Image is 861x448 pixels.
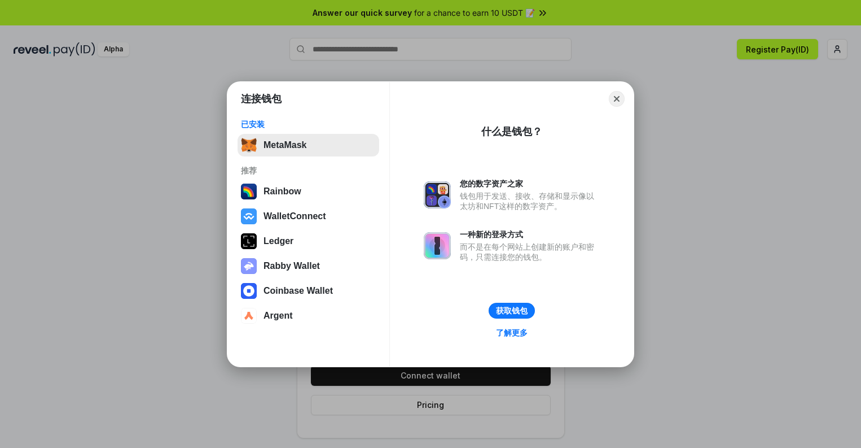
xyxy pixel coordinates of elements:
button: Argent [238,305,379,327]
button: MetaMask [238,134,379,156]
img: svg+xml,%3Csvg%20width%3D%2228%22%20height%3D%2228%22%20viewBox%3D%220%200%2028%2028%22%20fill%3D... [241,208,257,224]
div: 而不是在每个网站上创建新的账户和密码，只需连接您的钱包。 [460,242,600,262]
div: Ledger [263,236,293,246]
img: svg+xml,%3Csvg%20xmlns%3D%22http%3A%2F%2Fwww.w3.org%2F2000%2Fsvg%22%20fill%3D%22none%22%20viewBox... [424,181,451,208]
img: svg+xml,%3Csvg%20fill%3D%22none%22%20height%3D%2233%22%20viewBox%3D%220%200%2035%2033%22%20width%... [241,137,257,153]
div: 推荐 [241,166,376,176]
div: Coinbase Wallet [263,286,333,296]
div: 您的数字资产之家 [460,179,600,189]
div: 了解更多 [496,328,528,338]
div: Argent [263,311,293,321]
button: Rainbow [238,180,379,203]
a: 了解更多 [489,325,534,340]
img: svg+xml,%3Csvg%20xmlns%3D%22http%3A%2F%2Fwww.w3.org%2F2000%2Fsvg%22%20fill%3D%22none%22%20viewBox... [241,258,257,274]
img: svg+xml,%3Csvg%20xmlns%3D%22http%3A%2F%2Fwww.w3.org%2F2000%2Fsvg%22%20width%3D%2228%22%20height%3... [241,233,257,249]
button: Rabby Wallet [238,255,379,277]
button: WalletConnect [238,205,379,228]
button: Coinbase Wallet [238,280,379,302]
div: MetaMask [263,140,306,150]
img: svg+xml,%3Csvg%20xmlns%3D%22http%3A%2F%2Fwww.w3.org%2F2000%2Fsvg%22%20fill%3D%22none%22%20viewBox... [424,232,451,259]
button: 获取钱包 [489,303,535,319]
h1: 连接钱包 [241,92,282,106]
img: svg+xml,%3Csvg%20width%3D%22120%22%20height%3D%22120%22%20viewBox%3D%220%200%20120%20120%22%20fil... [241,184,257,199]
div: 已安装 [241,119,376,129]
img: svg+xml,%3Csvg%20width%3D%2228%22%20height%3D%2228%22%20viewBox%3D%220%200%2028%2028%22%20fill%3D... [241,308,257,324]
div: WalletConnect [263,211,326,221]
div: 什么是钱包？ [481,125,542,138]
div: 钱包用于发送、接收、存储和显示像以太坊和NFT这样的数字资产。 [460,191,600,211]
button: Close [609,91,625,107]
div: 获取钱包 [496,306,528,316]
div: Rainbow [263,186,301,197]
div: Rabby Wallet [263,261,320,271]
button: Ledger [238,230,379,253]
img: svg+xml,%3Csvg%20width%3D%2228%22%20height%3D%2228%22%20viewBox%3D%220%200%2028%2028%22%20fill%3D... [241,283,257,299]
div: 一种新的登录方式 [460,229,600,240]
